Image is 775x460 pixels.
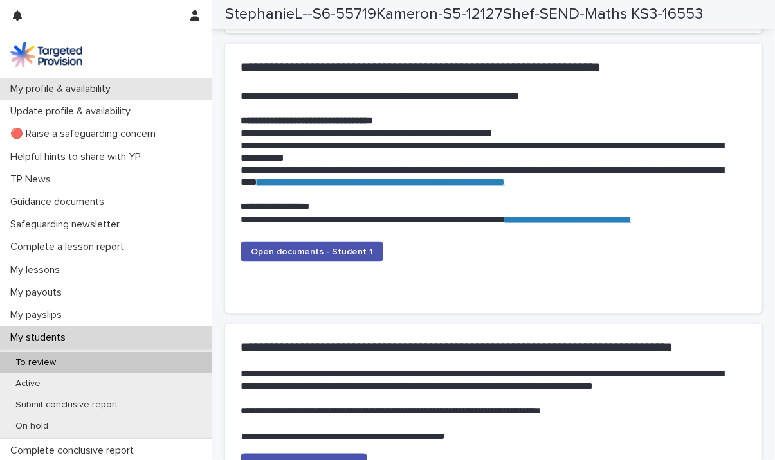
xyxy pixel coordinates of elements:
[5,151,151,163] p: Helpful hints to share with YP
[5,332,76,344] p: My students
[5,128,166,140] p: 🔴 Raise a safeguarding concern
[225,5,703,24] h2: StephanieL--S6-55719Kameron-S5-12127Shef-SEND-Maths KS3-16553
[5,218,130,231] p: Safeguarding newsletter
[5,173,61,186] p: TP News
[5,196,114,208] p: Guidance documents
[5,241,134,253] p: Complete a lesson report
[241,242,383,262] a: Open documents - Student 1
[5,400,128,411] p: Submit conclusive report
[5,378,51,389] p: Active
[5,445,144,457] p: Complete conclusive report
[5,309,72,321] p: My payslips
[5,421,59,432] p: On hold
[5,105,141,118] p: Update profile & availability
[5,357,66,368] p: To review
[5,287,72,299] p: My payouts
[5,264,70,276] p: My lessons
[251,247,373,256] span: Open documents - Student 1
[10,42,82,67] img: M5nRWzHhSzIhMunXDL62
[5,83,121,95] p: My profile & availability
